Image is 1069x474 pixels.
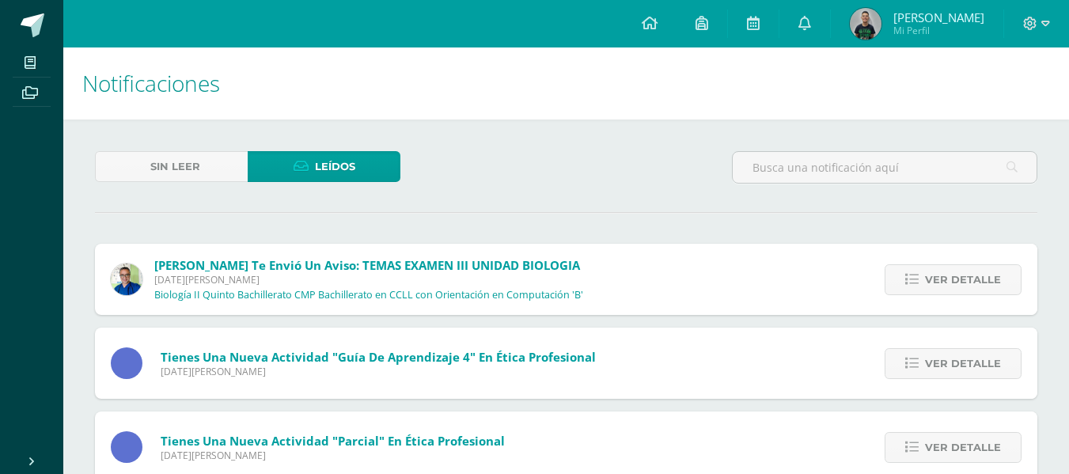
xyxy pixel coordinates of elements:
[893,24,984,37] span: Mi Perfil
[82,68,220,98] span: Notificaciones
[154,257,580,273] span: [PERSON_NAME] te envió un aviso: TEMAS EXAMEN III UNIDAD BIOLOGIA
[925,265,1001,294] span: Ver detalle
[95,151,248,182] a: Sin leer
[925,433,1001,462] span: Ver detalle
[161,349,596,365] span: Tienes una nueva actividad "guía de aprendizaje 4" En Ética Profesional
[161,433,505,449] span: Tienes una nueva actividad "parcial" En Ética Profesional
[161,449,505,462] span: [DATE][PERSON_NAME]
[154,273,583,286] span: [DATE][PERSON_NAME]
[850,8,881,40] img: 8c8227e158d39d8427a23b5ac134577f.png
[733,152,1037,183] input: Busca una notificación aquí
[150,152,200,181] span: Sin leer
[925,349,1001,378] span: Ver detalle
[161,365,596,378] span: [DATE][PERSON_NAME]
[315,152,355,181] span: Leídos
[248,151,400,182] a: Leídos
[154,289,583,301] p: Biología II Quinto Bachillerato CMP Bachillerato en CCLL con Orientación en Computación 'B'
[893,9,984,25] span: [PERSON_NAME]
[111,264,142,295] img: 692ded2a22070436d299c26f70cfa591.png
